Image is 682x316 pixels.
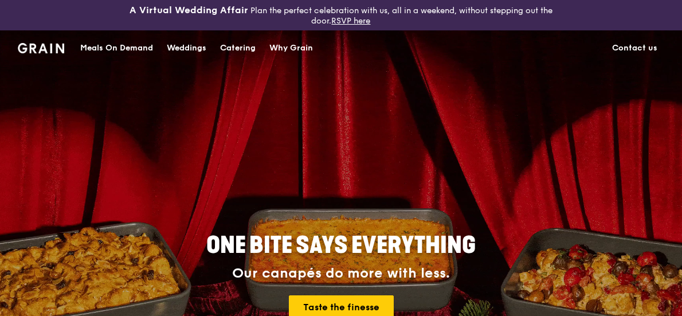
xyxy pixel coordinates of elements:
a: GrainGrain [18,30,64,64]
a: Catering [213,31,262,65]
a: Why Grain [262,31,320,65]
a: Contact us [605,31,664,65]
div: Our canapés do more with less. [135,266,547,282]
a: Weddings [160,31,213,65]
div: Why Grain [269,31,313,65]
div: Weddings [167,31,206,65]
img: Grain [18,43,64,53]
a: RSVP here [331,16,370,26]
h3: A Virtual Wedding Affair [130,5,248,16]
span: ONE BITE SAYS EVERYTHING [206,232,476,259]
div: Plan the perfect celebration with us, all in a weekend, without stepping out the door. [113,5,568,26]
div: Meals On Demand [80,31,153,65]
div: Catering [220,31,256,65]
